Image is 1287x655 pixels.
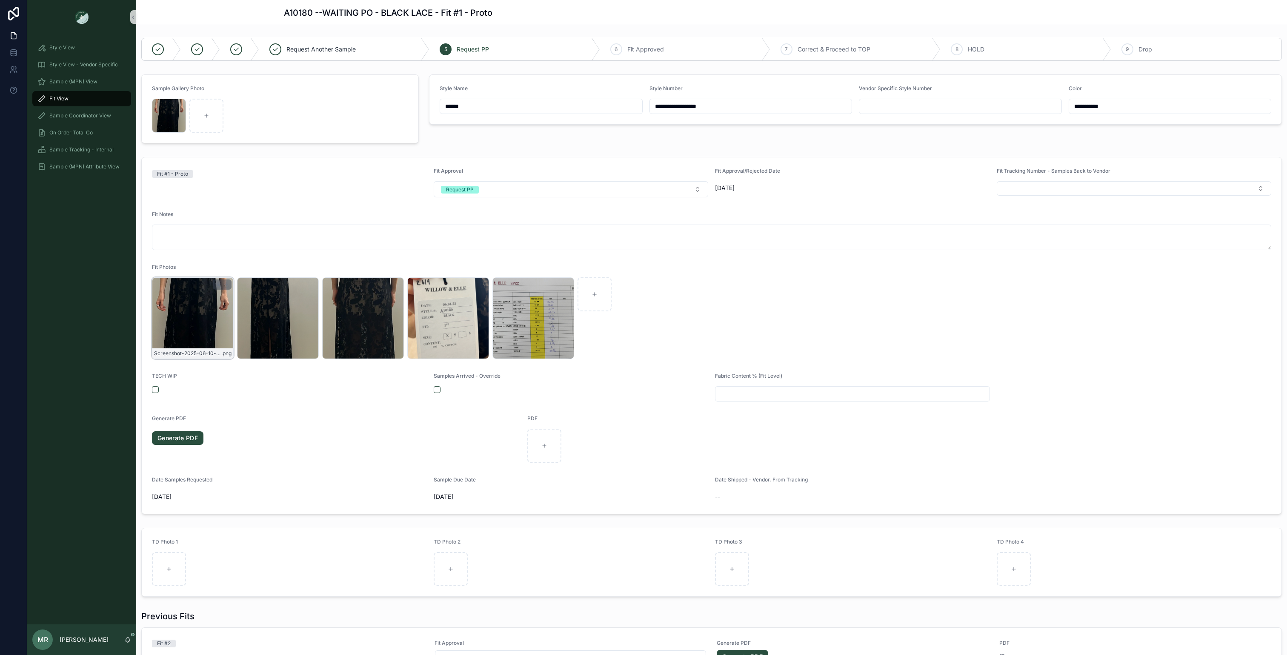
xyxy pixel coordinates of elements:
span: MR [37,635,48,645]
span: Style Number [649,85,683,91]
a: Sample Coordinator View [32,108,131,123]
span: Fit Approval/Rejected Date [715,168,780,174]
div: Request PP [446,186,474,194]
div: scrollable content [27,34,136,185]
a: Sample (MPN) Attribute View [32,159,131,174]
span: Screenshot-2025-06-10-at-9.29.18-AM [154,350,221,357]
span: .png [221,350,232,357]
span: [DATE] [152,493,427,501]
span: Fit Approval [435,640,707,646]
span: TD Photo 4 [997,538,1024,545]
span: Style View [49,44,75,51]
span: Generate PDF [152,415,186,421]
p: [PERSON_NAME] [60,635,109,644]
a: Generate PDF [152,431,203,445]
span: Style View - Vendor Specific [49,61,118,68]
h1: A10180 --WAITING PO - BLACK LACE - Fit #1 - Proto [284,7,492,19]
span: 7 [785,46,788,53]
span: Sample Due Date [434,476,476,483]
span: Generate PDF [717,640,989,646]
a: Style View [32,40,131,55]
span: On Order Total Co [49,129,93,136]
span: Fit Approved [627,45,664,54]
a: On Order Total Co [32,125,131,140]
span: Correct & Proceed to TOP [798,45,870,54]
span: Drop [1138,45,1152,54]
button: Select Button [434,181,709,197]
a: Sample Tracking - Internal [32,142,131,157]
span: [DATE] [434,493,709,501]
span: Fit Photos [152,264,176,270]
img: App logo [75,10,89,24]
span: Style Name [440,85,468,91]
span: Sample Coordinator View [49,112,111,119]
span: 6 [615,46,618,53]
span: TD Photo 2 [434,538,460,545]
span: [DATE] [715,184,990,192]
span: Fit View [49,95,69,102]
span: TD Photo 3 [715,538,742,545]
a: Style View - Vendor Specific [32,57,131,72]
span: 8 [955,46,958,53]
span: Fit Approval [434,168,463,174]
span: PDF [999,640,1272,646]
span: Date Shipped - Vendor, From Tracking [715,476,808,483]
div: Fit #1 - Proto [157,170,188,178]
span: 5 [444,46,447,53]
span: Fabric Content % (Fit Level) [715,373,782,379]
span: Sample Tracking - Internal [49,146,114,153]
h1: Previous Fits [141,610,194,622]
span: Vendor Specific Style Number [859,85,932,91]
span: PDF [527,415,538,421]
span: Fit Notes [152,211,173,217]
a: Sample (MPN) View [32,74,131,89]
span: TECH WIP [152,373,177,379]
span: TD Photo 1 [152,538,178,545]
a: Fit View [32,91,131,106]
span: Fit Tracking Number - Samples Back to Vendor [997,168,1110,174]
span: Sample (MPN) View [49,78,97,85]
button: Select Button [997,181,1272,196]
span: Sample Gallery Photo [152,85,204,91]
span: Color [1069,85,1082,91]
span: Date Samples Requested [152,476,212,483]
div: Fit #2 [157,640,171,647]
span: Sample (MPN) Attribute View [49,163,120,170]
span: Request Another Sample [286,45,356,54]
span: 9 [1126,46,1129,53]
span: Request PP [457,45,489,54]
span: Samples Arrived - Override [434,373,500,379]
span: -- [715,493,720,501]
span: HOLD [968,45,984,54]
